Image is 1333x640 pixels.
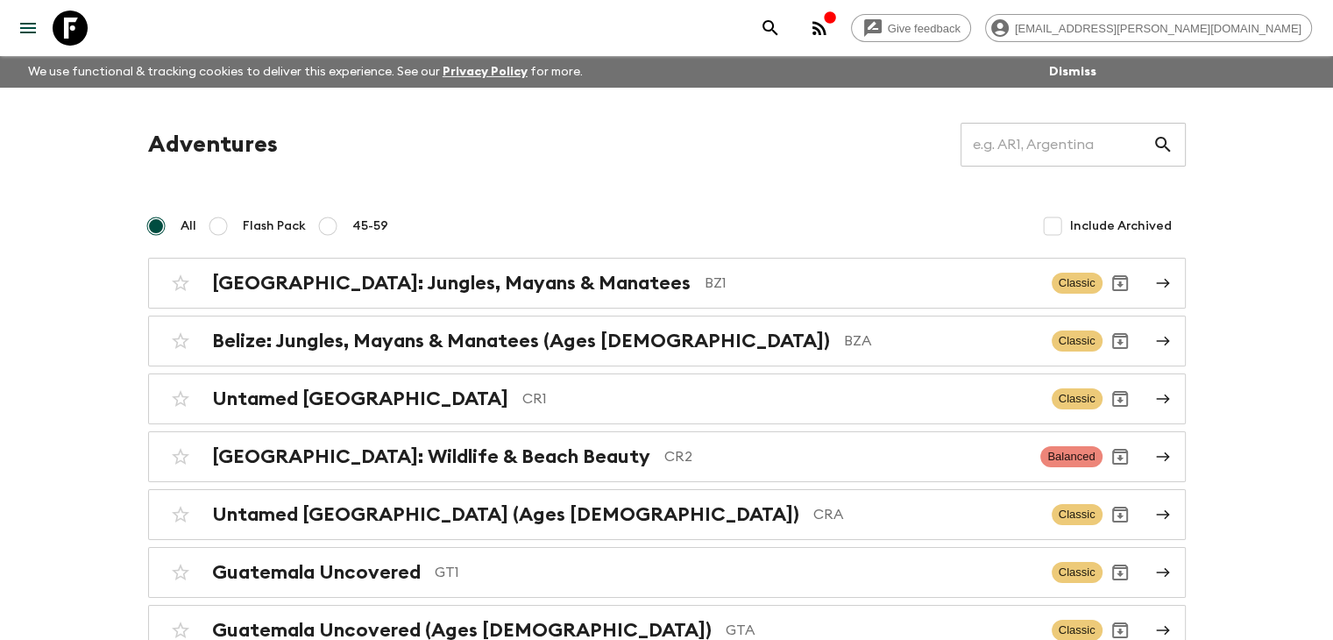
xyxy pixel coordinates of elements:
span: All [181,217,196,235]
p: BZ1 [705,273,1038,294]
a: [GEOGRAPHIC_DATA]: Wildlife & Beach BeautyCR2BalancedArchive [148,431,1186,482]
span: Classic [1052,331,1103,352]
button: Archive [1103,439,1138,474]
button: menu [11,11,46,46]
span: Classic [1052,273,1103,294]
h2: Untamed [GEOGRAPHIC_DATA] (Ages [DEMOGRAPHIC_DATA]) [212,503,799,526]
a: Privacy Policy [443,66,528,78]
p: GT1 [435,562,1038,583]
button: search adventures [753,11,788,46]
span: Flash Pack [243,217,306,235]
button: Archive [1103,497,1138,532]
span: Give feedback [878,22,970,35]
span: Classic [1052,504,1103,525]
span: Classic [1052,388,1103,409]
div: [EMAIL_ADDRESS][PERSON_NAME][DOMAIN_NAME] [985,14,1312,42]
h2: [GEOGRAPHIC_DATA]: Wildlife & Beach Beauty [212,445,650,468]
p: CR2 [664,446,1027,467]
h2: Belize: Jungles, Mayans & Manatees (Ages [DEMOGRAPHIC_DATA]) [212,330,830,352]
p: We use functional & tracking cookies to deliver this experience. See our for more. [21,56,590,88]
p: BZA [844,331,1038,352]
span: Include Archived [1070,217,1172,235]
a: Belize: Jungles, Mayans & Manatees (Ages [DEMOGRAPHIC_DATA])BZAClassicArchive [148,316,1186,366]
h2: Untamed [GEOGRAPHIC_DATA] [212,388,508,410]
input: e.g. AR1, Argentina [961,120,1152,169]
a: [GEOGRAPHIC_DATA]: Jungles, Mayans & ManateesBZ1ClassicArchive [148,258,1186,309]
p: CR1 [522,388,1038,409]
button: Archive [1103,555,1138,590]
a: Untamed [GEOGRAPHIC_DATA] (Ages [DEMOGRAPHIC_DATA])CRAClassicArchive [148,489,1186,540]
h2: Guatemala Uncovered [212,561,421,584]
button: Archive [1103,324,1138,359]
h2: [GEOGRAPHIC_DATA]: Jungles, Mayans & Manatees [212,272,691,295]
a: Guatemala UncoveredGT1ClassicArchive [148,547,1186,598]
p: CRA [813,504,1038,525]
a: Untamed [GEOGRAPHIC_DATA]CR1ClassicArchive [148,373,1186,424]
a: Give feedback [851,14,971,42]
button: Dismiss [1045,60,1101,84]
h1: Adventures [148,127,278,162]
span: [EMAIL_ADDRESS][PERSON_NAME][DOMAIN_NAME] [1005,22,1311,35]
span: Classic [1052,562,1103,583]
button: Archive [1103,381,1138,416]
span: 45-59 [352,217,388,235]
span: Balanced [1040,446,1102,467]
button: Archive [1103,266,1138,301]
